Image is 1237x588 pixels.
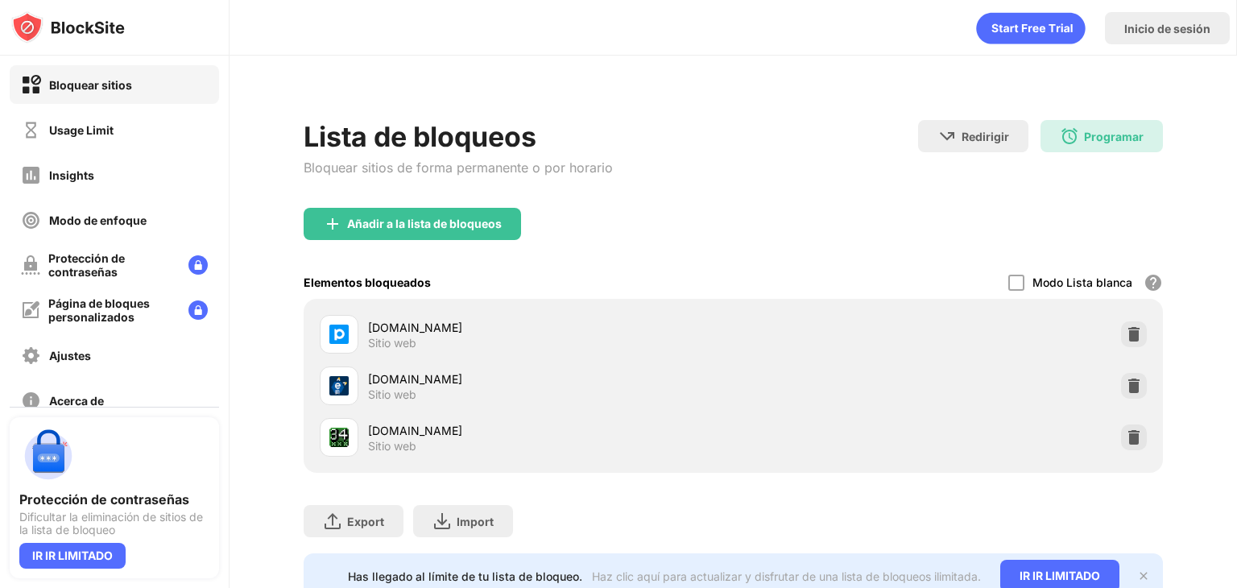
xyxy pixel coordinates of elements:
[592,569,981,583] div: Haz clic aquí para actualizar y disfrutar de una lista de bloqueos ilimitada.
[976,12,1086,44] div: animation
[19,491,209,507] div: Protección de contraseñas
[329,325,349,344] img: favicons
[11,11,125,43] img: logo-blocksite.svg
[188,255,208,275] img: lock-menu.svg
[1084,130,1144,143] div: Programar
[49,78,132,92] div: Bloquear sitios
[457,515,494,528] div: Import
[48,251,176,279] div: Protección de contraseñas
[368,319,733,336] div: [DOMAIN_NAME]
[329,376,349,395] img: favicons
[21,346,41,366] img: settings-off.svg
[368,422,733,439] div: [DOMAIN_NAME]
[49,394,104,408] div: Acerca de
[48,296,176,324] div: Página de bloques personalizados
[347,217,502,230] div: Añadir a la lista de bloqueos
[188,300,208,320] img: lock-menu.svg
[19,543,126,569] div: IR IR LIMITADO
[21,120,41,140] img: time-usage-off.svg
[49,213,147,227] div: Modo de enfoque
[304,159,613,176] div: Bloquear sitios de forma permanente o por horario
[21,255,40,275] img: password-protection-off.svg
[19,511,209,536] div: Dificultar la eliminación de sitios de la lista de bloqueo
[368,439,416,453] div: Sitio web
[347,515,384,528] div: Export
[368,336,416,350] div: Sitio web
[21,165,41,185] img: insights-off.svg
[21,300,40,320] img: customize-block-page-off.svg
[348,569,582,583] div: Has llegado al límite de tu lista de bloqueo.
[1137,569,1150,582] img: x-button.svg
[368,387,416,402] div: Sitio web
[21,75,41,95] img: block-on.svg
[304,275,431,289] div: Elementos bloqueados
[1032,275,1132,289] div: Modo Lista blanca
[21,391,41,411] img: about-off.svg
[962,130,1009,143] div: Redirigir
[49,123,114,137] div: Usage Limit
[329,428,349,447] img: favicons
[21,210,41,230] img: focus-off.svg
[49,168,94,182] div: Insights
[19,427,77,485] img: push-password-protection.svg
[368,371,733,387] div: [DOMAIN_NAME]
[49,349,91,362] div: Ajustes
[1124,22,1210,35] div: Inicio de sesión
[304,120,613,153] div: Lista de bloqueos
